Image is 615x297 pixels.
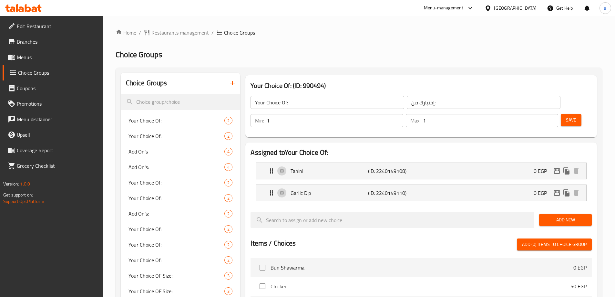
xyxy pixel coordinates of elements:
span: Upsell [17,131,97,139]
div: Choices [224,272,232,280]
a: Coverage Report [3,143,103,158]
a: Coupons [3,80,103,96]
a: Support.OpsPlatform [3,197,44,206]
span: Coverage Report [17,146,97,154]
div: Choices [224,256,232,264]
div: Your Choice Of:2 [121,221,241,237]
h2: Assigned to Your Choice Of: [251,148,592,157]
a: Menu disclaimer [3,111,103,127]
div: [GEOGRAPHIC_DATA] [494,5,537,12]
button: Save [561,114,581,126]
span: Add On's: [128,210,225,217]
li: / [211,29,214,37]
span: Choice Groups [18,69,97,77]
span: Menu disclaimer [17,115,97,123]
span: Your Choice OF Size: [128,272,225,280]
span: 2 [225,242,232,248]
input: search [251,212,534,228]
div: Your Choice Of:2 [121,190,241,206]
div: Choices [224,117,232,124]
a: Branches [3,34,103,49]
div: Add On's4 [121,144,241,159]
span: Branches [17,38,97,46]
span: Edit Restaurant [17,22,97,30]
span: Choice Groups [224,29,255,37]
div: Add On's:4 [121,159,241,175]
p: 0 EGP [534,189,552,197]
div: Your Choice Of:2 [121,252,241,268]
span: Add On's: [128,163,225,171]
span: Chicken [271,282,570,290]
div: Expand [256,185,586,201]
button: delete [571,166,581,176]
p: Garlic Dip [291,189,368,197]
p: 50 EGP [570,282,587,290]
span: Add (0) items to choice group [522,240,587,249]
span: Your Choice Of: [128,179,225,186]
a: Restaurants management [144,29,209,37]
span: Your Choice Of: [128,225,225,233]
a: Home [116,29,136,37]
li: Expand [251,182,592,204]
span: Select choice [256,280,269,293]
span: 2 [225,118,232,124]
div: Choices [224,225,232,233]
button: delete [571,188,581,198]
li: / [139,29,141,37]
a: Edit Restaurant [3,18,103,34]
span: 2 [225,226,232,232]
div: Your Choice Of:2 [121,175,241,190]
span: Select choice [256,261,269,274]
span: 2 [225,211,232,217]
span: 2 [225,180,232,186]
a: Promotions [3,96,103,111]
button: Add (0) items to choice group [517,239,592,250]
button: edit [552,166,562,176]
div: Choices [224,287,232,295]
a: Menus [3,49,103,65]
div: Menu-management [424,4,464,12]
span: 2 [225,257,232,263]
div: Your Choice OF Size:3 [121,268,241,283]
div: Your Choice Of:2 [121,237,241,252]
span: Add On's [128,148,225,155]
span: Bun Shawarma [271,264,573,271]
span: 3 [225,288,232,294]
a: Upsell [3,127,103,143]
span: Menus [17,53,97,61]
span: Your Choice Of: [128,117,225,124]
span: 2 [225,133,232,139]
p: (ID: 2240149110) [368,189,420,197]
span: 4 [225,149,232,155]
span: 1.0.0 [20,180,30,188]
div: Choices [224,163,232,171]
p: 0 EGP [573,264,587,271]
span: Your Choice Of: [128,256,225,264]
span: Choice Groups [116,47,162,62]
li: Expand [251,160,592,182]
span: Add New [544,216,587,224]
div: Choices [224,210,232,217]
p: (ID: 2240149108) [368,167,420,175]
span: Promotions [17,100,97,108]
button: Add New [539,214,592,226]
div: Choices [224,148,232,155]
span: Your Choice OF Size: [128,287,225,295]
div: Your Choice Of:2 [121,113,241,128]
span: Your Choice Of: [128,132,225,140]
div: Expand [256,163,586,179]
h2: Choice Groups [126,78,167,88]
div: Add On's:2 [121,206,241,221]
span: Grocery Checklist [17,162,97,170]
p: 0 EGP [534,167,552,175]
p: Min: [255,117,264,124]
a: Choice Groups [3,65,103,80]
button: duplicate [562,188,571,198]
span: Save [566,116,576,124]
p: Tahini [291,167,368,175]
span: Version: [3,180,19,188]
span: 3 [225,273,232,279]
span: Restaurants management [151,29,209,37]
span: Your Choice Of: [128,241,225,249]
span: Your Choice Of: [128,194,225,202]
